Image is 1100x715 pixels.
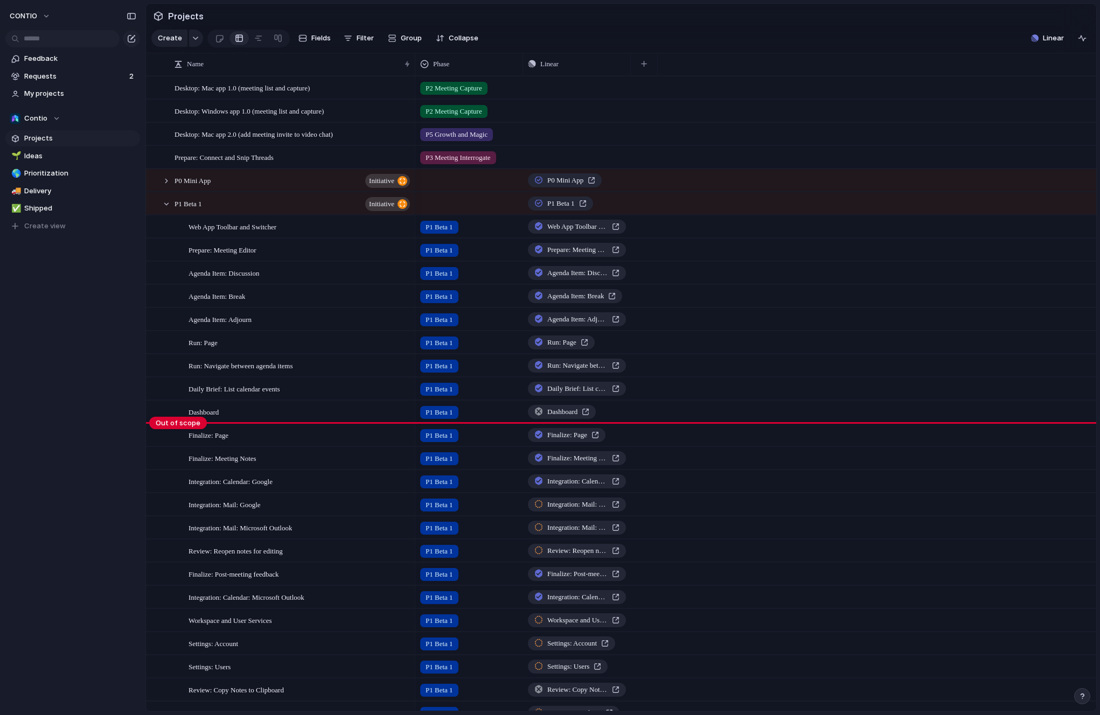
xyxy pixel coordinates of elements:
[11,167,19,180] div: 🌎
[24,203,136,214] span: Shipped
[426,129,488,140] span: P5 Growth and Magic
[547,592,608,602] span: Integration: Calendar: Microsoft Outlook
[547,661,589,672] span: Settings: Users
[426,222,453,233] span: P1 Beta 1
[426,430,453,441] span: P1 Beta 1
[528,521,626,535] a: Integration: Mail: Microsoft Outlook
[382,30,427,47] button: Group
[449,33,478,44] span: Collapse
[426,245,453,256] span: P1 Beta 1
[528,405,596,419] a: Dashboard
[311,33,331,44] span: Fields
[547,175,583,186] span: P0 Mini App
[547,406,577,417] span: Dashboard
[528,613,626,627] a: Workspace and User Services
[187,59,204,69] span: Name
[189,313,252,325] span: Agenda Item: Adjourn
[547,337,576,348] span: Run: Page
[189,521,292,534] span: Integration: Mail: Microsoft Outlook
[5,110,140,127] button: Contio
[528,451,626,465] a: Finalize: Meeting Notes
[5,8,56,25] button: CONTIO
[528,312,626,326] a: Agenda Item: Adjourn
[547,638,597,649] span: Settings: Account
[5,200,140,216] a: ✅Shipped
[433,59,449,69] span: Phase
[158,33,182,44] span: Create
[426,569,453,580] span: P1 Beta 1
[189,475,273,487] span: Integration: Calendar: Google
[528,428,605,442] a: Finalize: Page
[547,268,608,278] span: Agenda Item: Discussion
[339,30,378,47] button: Filter
[189,614,272,626] span: Workspace and User Services
[426,685,453,696] span: P1 Beta 1
[129,71,136,82] span: 2
[547,198,575,209] span: P1 Beta 1
[10,151,20,162] button: 🌱
[540,59,559,69] span: Linear
[547,291,604,302] span: Agenda Item: Break
[189,452,256,464] span: Finalize: Meeting Notes
[11,150,19,162] div: 🌱
[426,152,491,163] span: P3 Meeting Interrogate
[24,113,47,124] span: Contio
[11,202,19,215] div: ✅
[5,218,140,234] button: Create view
[369,173,394,188] span: initiative
[426,662,453,672] span: P1 Beta 1
[528,382,626,396] a: Daily Brief: List calendar events
[426,523,453,534] span: P1 Beta 1
[357,33,374,44] span: Filter
[5,51,140,67] a: Feedback
[175,81,310,94] span: Desktop: Mac app 1.0 (meeting list and capture)
[189,544,283,557] span: Review: Reopen notes for editing
[426,83,482,94] span: P2 Meeting Capture
[547,545,608,556] span: Review: Reopen notes for editing
[528,266,626,280] a: Agenda Item: Discussion
[528,567,626,581] a: Finalize: Post-meeting feedback
[189,429,228,441] span: Finalize: Page
[528,544,626,558] a: Review: Reopen notes for editing
[528,636,615,650] a: Settings: Account
[528,197,593,211] a: P1 Beta 1
[547,244,608,255] span: Prepare: Meeting Editor
[528,660,608,674] a: Settings: Users
[149,417,207,430] span: Out of scope
[431,30,483,47] button: Collapse
[5,130,140,146] a: Projects
[426,268,453,279] span: P1 Beta 1
[189,591,304,603] span: Integration: Calendar: Microsoft Outlook
[547,615,608,626] span: Workspace and User Services
[5,68,140,85] a: Requests2
[166,6,206,26] span: Projects
[5,86,140,102] a: My projects
[24,71,126,82] span: Requests
[528,289,622,303] a: Agenda Item: Break
[5,165,140,181] a: 🌎Prioritization
[547,476,608,487] span: Integration: Calendar: Google
[10,168,20,179] button: 🌎
[189,382,280,395] span: Daily Brief: List calendar events
[528,359,626,373] a: Run: Navigate between agenda items
[528,497,626,511] a: Integration: Mail: Google
[528,220,626,234] a: Web App Toolbar and Switcher
[189,637,238,649] span: Settings: Account
[426,291,453,302] span: P1 Beta 1
[528,683,626,697] a: Review: Copy Notes to Clipboard
[189,359,293,371] span: Run: Navigate between agenda items
[547,383,608,394] span: Daily Brief: List calendar events
[528,474,626,488] a: Integration: Calendar: Google
[1043,33,1064,44] span: Linear
[189,660,231,672] span: Settings: Users
[24,151,136,162] span: Ideas
[10,11,37,22] span: CONTIO
[189,220,276,233] span: Web App Toolbar and Switcher
[426,476,453,487] span: P1 Beta 1
[426,500,453,510] span: P1 Beta 1
[426,453,453,464] span: P1 Beta 1
[175,128,333,140] span: Desktop: Mac app 2.0 (add meeting invite to video chat)
[547,360,608,371] span: Run: Navigate between agenda items
[24,88,136,99] span: My projects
